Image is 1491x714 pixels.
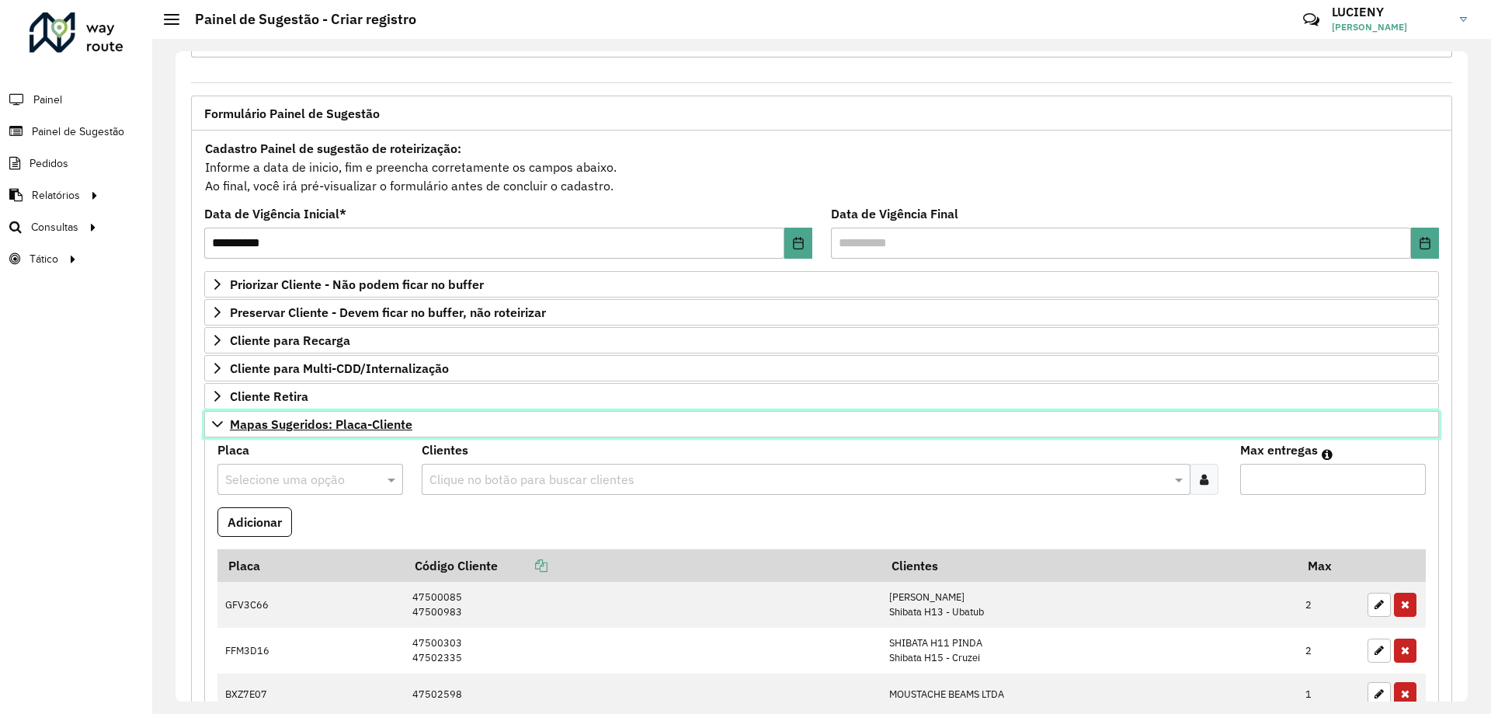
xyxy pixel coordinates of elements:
[217,582,404,628] td: GFV3C66
[831,204,958,223] label: Data de Vigência Final
[204,411,1439,437] a: Mapas Sugeridos: Placa-Cliente
[31,219,78,235] span: Consultas
[230,418,412,430] span: Mapas Sugeridos: Placa-Cliente
[1298,582,1360,628] td: 2
[1332,20,1448,34] span: [PERSON_NAME]
[204,107,380,120] span: Formulário Painel de Sugestão
[784,228,812,259] button: Choose Date
[1322,448,1333,461] em: Máximo de clientes que serão colocados na mesma rota com os clientes informados
[1332,5,1448,19] h3: LUCIENY
[30,155,68,172] span: Pedidos
[230,362,449,374] span: Cliente para Multi-CDD/Internalização
[204,138,1439,196] div: Informe a data de inicio, fim e preencha corretamente os campos abaixo. Ao final, você irá pré-vi...
[230,334,350,347] span: Cliente para Recarga
[404,674,881,714] td: 47502598
[217,549,404,582] th: Placa
[32,187,80,204] span: Relatórios
[1240,441,1318,459] label: Max entregas
[217,507,292,537] button: Adicionar
[1295,3,1328,37] a: Contato Rápido
[1298,549,1360,582] th: Max
[1411,228,1439,259] button: Choose Date
[498,558,547,573] a: Copiar
[217,441,249,459] label: Placa
[404,549,881,582] th: Código Cliente
[217,628,404,674] td: FFM3D16
[33,92,62,108] span: Painel
[217,674,404,714] td: BXZ7E07
[881,628,1298,674] td: SHIBATA H11 PINDA Shibata H15 - Cruzei
[32,124,124,140] span: Painel de Sugestão
[204,383,1439,409] a: Cliente Retira
[205,141,461,156] strong: Cadastro Painel de sugestão de roteirização:
[230,306,546,319] span: Preservar Cliente - Devem ficar no buffer, não roteirizar
[230,390,308,402] span: Cliente Retira
[204,299,1439,326] a: Preservar Cliente - Devem ficar no buffer, não roteirizar
[404,628,881,674] td: 47500303 47502335
[422,441,468,459] label: Clientes
[881,582,1298,628] td: [PERSON_NAME] Shibata H13 - Ubatub
[204,204,346,223] label: Data de Vigência Inicial
[404,582,881,628] td: 47500085 47500983
[204,327,1439,354] a: Cliente para Recarga
[30,251,58,267] span: Tático
[179,11,416,28] h2: Painel de Sugestão - Criar registro
[204,355,1439,381] a: Cliente para Multi-CDD/Internalização
[881,549,1298,582] th: Clientes
[230,278,484,291] span: Priorizar Cliente - Não podem ficar no buffer
[881,674,1298,714] td: MOUSTACHE BEAMS LTDA
[1298,628,1360,674] td: 2
[1298,674,1360,714] td: 1
[204,271,1439,298] a: Priorizar Cliente - Não podem ficar no buffer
